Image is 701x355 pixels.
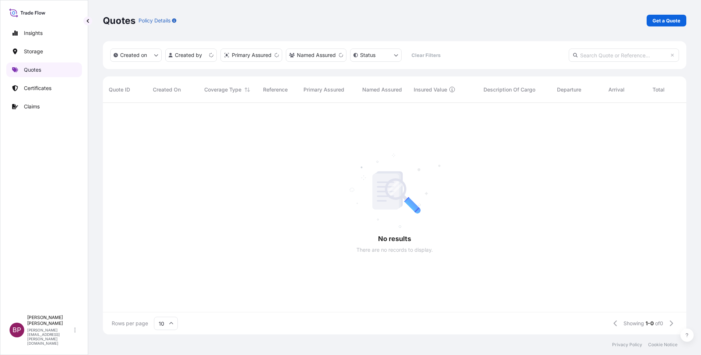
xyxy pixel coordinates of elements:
[6,62,82,77] a: Quotes
[646,320,654,327] span: 1-0
[165,49,217,62] button: createdBy Filter options
[653,17,680,24] p: Get a Quote
[405,49,446,61] button: Clear Filters
[648,342,677,348] a: Cookie Notice
[6,26,82,40] a: Insights
[6,81,82,96] a: Certificates
[608,86,625,93] span: Arrival
[24,85,51,92] p: Certificates
[6,44,82,59] a: Storage
[6,99,82,114] a: Claims
[24,66,41,73] p: Quotes
[109,86,130,93] span: Quote ID
[297,51,336,59] p: Named Assured
[204,86,241,93] span: Coverage Type
[483,86,535,93] span: Description Of Cargo
[139,17,170,24] p: Policy Details
[112,320,148,327] span: Rows per page
[569,49,679,62] input: Search Quote or Reference...
[12,326,21,334] span: BP
[612,342,642,348] a: Privacy Policy
[243,85,252,94] button: Sort
[175,51,202,59] p: Created by
[653,86,665,93] span: Total
[120,51,147,59] p: Created on
[27,315,73,326] p: [PERSON_NAME] [PERSON_NAME]
[153,86,181,93] span: Created On
[557,86,581,93] span: Departure
[303,86,344,93] span: Primary Assured
[24,48,43,55] p: Storage
[24,103,40,110] p: Claims
[286,49,346,62] button: cargoOwner Filter options
[411,51,441,59] p: Clear Filters
[647,15,686,26] a: Get a Quote
[360,51,375,59] p: Status
[220,49,282,62] button: distributor Filter options
[103,15,136,26] p: Quotes
[623,320,644,327] span: Showing
[414,86,447,93] span: Insured Value
[232,51,272,59] p: Primary Assured
[350,49,402,62] button: certificateStatus Filter options
[263,86,288,93] span: Reference
[655,320,663,327] span: of 0
[24,29,43,37] p: Insights
[27,328,73,345] p: [PERSON_NAME][EMAIL_ADDRESS][PERSON_NAME][DOMAIN_NAME]
[110,49,162,62] button: createdOn Filter options
[362,86,402,93] span: Named Assured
